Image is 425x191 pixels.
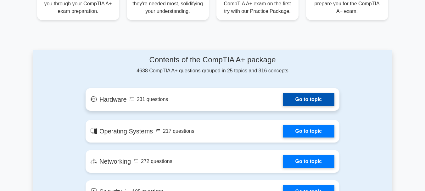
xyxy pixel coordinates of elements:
a: Go to topic [283,125,334,138]
a: Go to topic [283,93,334,106]
a: Go to topic [283,155,334,168]
div: 4638 CompTIA A+ questions grouped in 25 topics and 316 concepts [86,55,339,75]
h4: Contents of the CompTIA A+ package [86,55,339,65]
